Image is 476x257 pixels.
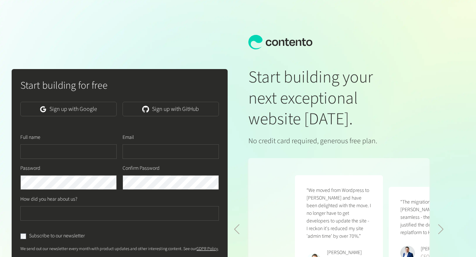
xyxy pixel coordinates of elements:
div: [PERSON_NAME] [327,249,371,257]
div: [PERSON_NAME] [421,245,458,253]
h2: Start building for free [20,78,219,93]
div: Previous slide [234,224,240,234]
label: Email [123,134,134,141]
p: We send out our newsletter every month with product updates and other interesting content. See our . [20,246,219,252]
p: “The migration to [PERSON_NAME] was seamless - the results have justified the decision to replatf... [400,198,465,237]
label: Subscribe to our newsletter [29,232,85,240]
p: “We moved from Wordpress to [PERSON_NAME] and have been delighted with the move. I no longer have... [307,187,371,240]
h1: Start building your next exceptional website [DATE]. [248,67,430,130]
p: No credit card required, generous free plan. [248,136,430,146]
label: Confirm Password [123,165,160,172]
div: Next slide [438,224,444,234]
label: Full name [20,134,40,141]
label: Password [20,165,40,172]
a: GDPR Policy [196,246,218,252]
a: Sign up with Google [20,102,117,116]
label: How did you hear about us? [20,196,77,203]
a: Sign up with GitHub [123,102,219,116]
